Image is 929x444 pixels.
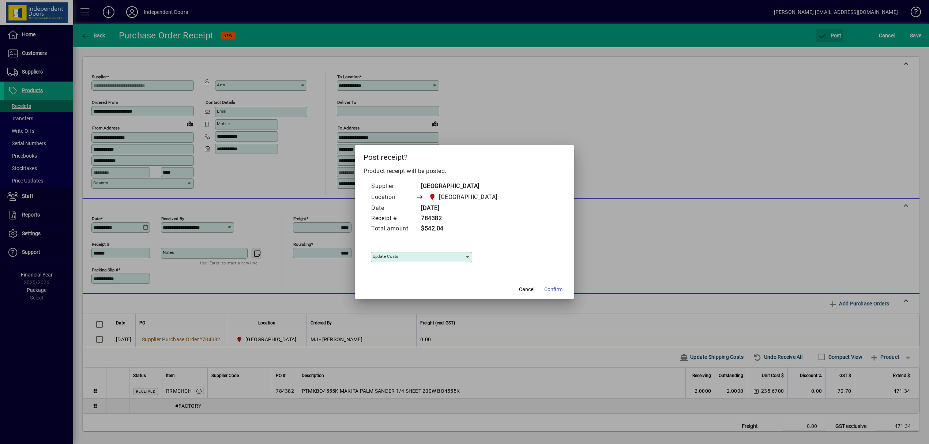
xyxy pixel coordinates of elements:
td: [DATE] [415,203,511,214]
span: [GEOGRAPHIC_DATA] [439,193,497,202]
td: [GEOGRAPHIC_DATA] [415,181,511,192]
td: Supplier [371,181,415,192]
span: Christchurch [427,192,500,202]
button: Confirm [541,283,565,296]
td: Total amount [371,224,415,234]
mat-label: Update costs [373,254,398,259]
span: Confirm [544,286,563,293]
td: Location [371,192,415,203]
span: Cancel [519,286,534,293]
td: Receipt # [371,214,415,224]
td: Date [371,203,415,214]
td: 784382 [415,214,511,224]
td: $542.04 [415,224,511,234]
p: Product receipt will be posted. [364,167,565,176]
h2: Post receipt? [355,145,574,166]
button: Cancel [515,283,538,296]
